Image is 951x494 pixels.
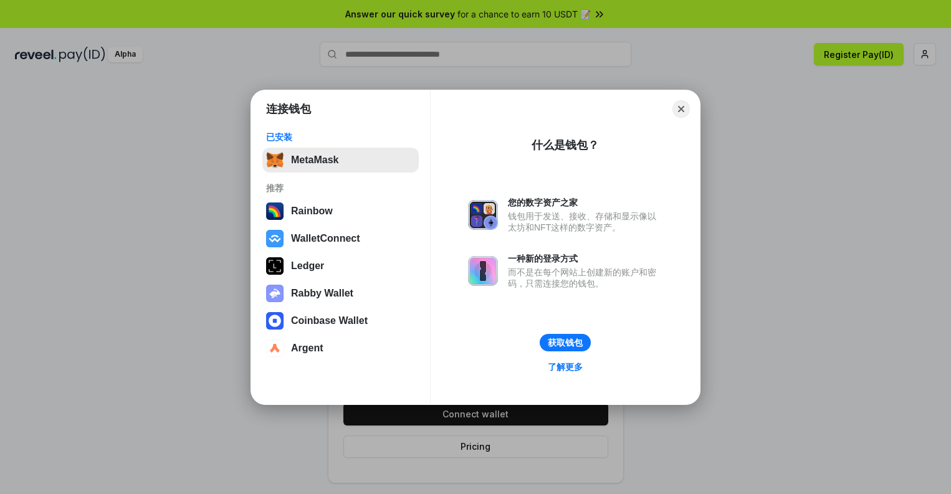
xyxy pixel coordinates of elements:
img: svg+xml,%3Csvg%20xmlns%3D%22http%3A%2F%2Fwww.w3.org%2F2000%2Fsvg%22%20fill%3D%22none%22%20viewBox... [468,200,498,230]
div: WalletConnect [291,233,360,244]
button: 获取钱包 [540,334,591,351]
img: svg+xml,%3Csvg%20width%3D%2228%22%20height%3D%2228%22%20viewBox%3D%220%200%2028%2028%22%20fill%3D... [266,312,284,330]
h1: 连接钱包 [266,102,311,116]
div: 已安装 [266,131,415,143]
a: 了解更多 [540,359,590,375]
div: Argent [291,343,323,354]
img: svg+xml,%3Csvg%20width%3D%22120%22%20height%3D%22120%22%20viewBox%3D%220%200%20120%20120%22%20fil... [266,202,284,220]
button: Close [672,100,690,118]
img: svg+xml,%3Csvg%20xmlns%3D%22http%3A%2F%2Fwww.w3.org%2F2000%2Fsvg%22%20fill%3D%22none%22%20viewBox... [468,256,498,286]
img: svg+xml,%3Csvg%20fill%3D%22none%22%20height%3D%2233%22%20viewBox%3D%220%200%2035%2033%22%20width%... [266,151,284,169]
img: svg+xml,%3Csvg%20xmlns%3D%22http%3A%2F%2Fwww.w3.org%2F2000%2Fsvg%22%20fill%3D%22none%22%20viewBox... [266,285,284,302]
div: 推荐 [266,183,415,194]
div: Rabby Wallet [291,288,353,299]
button: Rainbow [262,199,419,224]
div: Ledger [291,260,324,272]
div: 获取钱包 [548,337,583,348]
img: svg+xml,%3Csvg%20width%3D%2228%22%20height%3D%2228%22%20viewBox%3D%220%200%2028%2028%22%20fill%3D... [266,230,284,247]
img: svg+xml,%3Csvg%20width%3D%2228%22%20height%3D%2228%22%20viewBox%3D%220%200%2028%2028%22%20fill%3D... [266,340,284,357]
div: 而不是在每个网站上创建新的账户和密码，只需连接您的钱包。 [508,267,662,289]
button: MetaMask [262,148,419,173]
div: 什么是钱包？ [532,138,599,153]
div: MetaMask [291,154,338,166]
button: Ledger [262,254,419,278]
div: Rainbow [291,206,333,217]
div: 您的数字资产之家 [508,197,662,208]
div: 钱包用于发送、接收、存储和显示像以太坊和NFT这样的数字资产。 [508,211,662,233]
div: 了解更多 [548,361,583,373]
div: Coinbase Wallet [291,315,368,326]
button: Rabby Wallet [262,281,419,306]
img: svg+xml,%3Csvg%20xmlns%3D%22http%3A%2F%2Fwww.w3.org%2F2000%2Fsvg%22%20width%3D%2228%22%20height%3... [266,257,284,275]
button: Argent [262,336,419,361]
div: 一种新的登录方式 [508,253,662,264]
button: Coinbase Wallet [262,308,419,333]
button: WalletConnect [262,226,419,251]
